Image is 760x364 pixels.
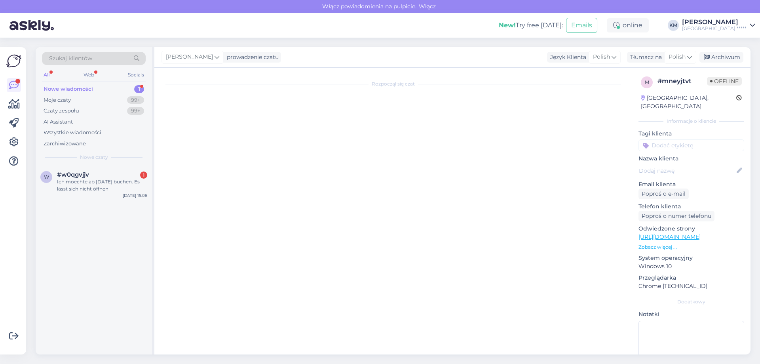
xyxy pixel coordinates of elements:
button: Emails [566,18,597,33]
div: Ich moechte ab [DATE] buchen. Es lässt sich nicht öffnen [57,178,147,192]
div: 99+ [127,107,144,115]
div: AI Assistant [44,118,73,126]
span: #w0qgvjjv [57,171,89,178]
span: Polish [593,53,610,61]
span: m [645,79,649,85]
div: # mneyjtvt [657,76,707,86]
div: 1 [134,85,144,93]
a: [PERSON_NAME][GEOGRAPHIC_DATA] ***** [682,19,755,32]
div: Zarchiwizowane [44,140,86,148]
div: Rozpoczął się czat [162,80,624,88]
span: Polish [669,53,686,61]
div: Język Klienta [547,53,586,61]
p: Telefon klienta [638,202,744,211]
div: KM [668,20,679,31]
div: Wszystkie wiadomości [44,129,101,137]
span: w [44,174,49,180]
input: Dodać etykietę [638,139,744,151]
div: Poproś o numer telefonu [638,211,714,221]
div: online [607,18,649,32]
p: Notatki [638,310,744,318]
div: [GEOGRAPHIC_DATA], [GEOGRAPHIC_DATA] [641,94,736,111]
span: Szukaj klientów [49,54,92,63]
p: Przeglądarka [638,274,744,282]
a: [URL][DOMAIN_NAME] [638,233,701,240]
div: Web [82,70,96,80]
p: Windows 10 [638,262,744,271]
div: Try free [DATE]: [499,21,563,30]
div: Socials [126,70,146,80]
p: Zobacz więcej ... [638,244,744,251]
div: prowadzenie czatu [224,53,279,61]
b: New! [499,21,516,29]
span: Nowe czaty [80,154,108,161]
img: Askly Logo [6,53,21,69]
div: Czaty zespołu [44,107,79,115]
div: [DATE] 15:06 [123,192,147,198]
p: Email klienta [638,180,744,189]
div: All [42,70,51,80]
p: System operacyjny [638,254,744,262]
p: Chrome [TECHNICAL_ID] [638,282,744,290]
p: Tagi klienta [638,130,744,138]
div: 99+ [127,96,144,104]
div: Dodatkowy [638,298,744,305]
p: Nazwa klienta [638,154,744,163]
div: Nowe wiadomości [44,85,93,93]
span: Offline [707,77,742,86]
div: Archiwum [699,52,743,63]
div: Moje czaty [44,96,71,104]
div: [PERSON_NAME] [682,19,747,25]
div: Informacje o kliencie [638,118,744,125]
span: Włącz [416,3,438,10]
span: [PERSON_NAME] [166,53,213,61]
div: 1 [140,172,147,179]
input: Dodaj nazwę [639,166,735,175]
div: Tłumacz na [627,53,662,61]
p: Odwiedzone strony [638,225,744,233]
div: Poproś o e-mail [638,189,689,199]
